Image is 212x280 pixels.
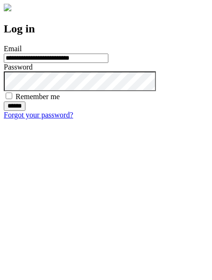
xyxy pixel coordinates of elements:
[4,23,208,35] h2: Log in
[4,45,22,53] label: Email
[16,93,60,101] label: Remember me
[4,4,11,11] img: logo-4e3dc11c47720685a147b03b5a06dd966a58ff35d612b21f08c02c0306f2b779.png
[4,111,73,119] a: Forgot your password?
[4,63,33,71] label: Password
